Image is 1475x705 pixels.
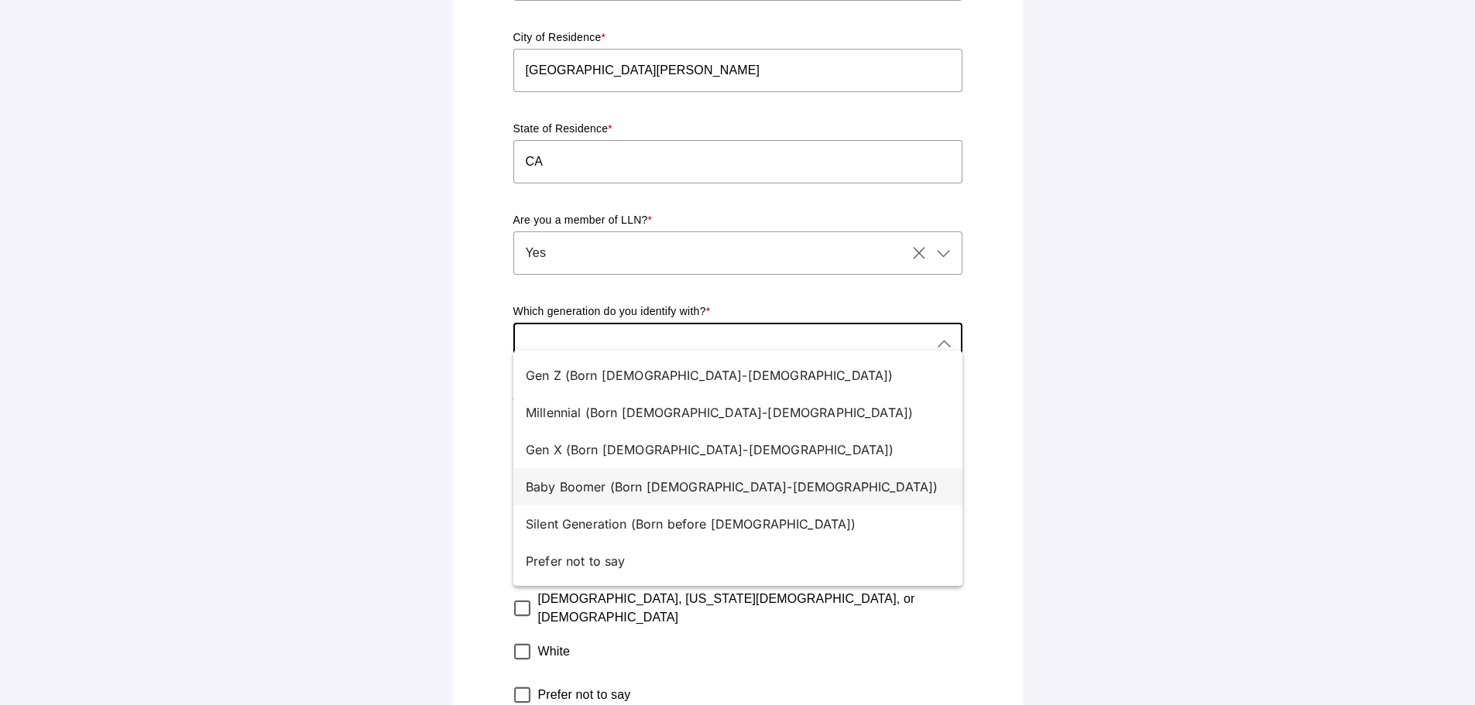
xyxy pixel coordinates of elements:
[526,515,938,533] div: Silent Generation (Born before [DEMOGRAPHIC_DATA])
[526,552,938,570] div: Prefer not to say
[538,630,571,673] label: White
[513,304,962,320] p: Which generation do you identify with?
[538,587,962,630] label: [DEMOGRAPHIC_DATA], [US_STATE][DEMOGRAPHIC_DATA], or [DEMOGRAPHIC_DATA]
[513,30,962,46] p: City of Residence
[513,213,962,228] p: Are you a member of LLN?
[910,244,928,262] i: Clear
[526,403,938,422] div: Millennial (Born [DEMOGRAPHIC_DATA]-[DEMOGRAPHIC_DATA])
[526,366,938,385] div: Gen Z (Born [DEMOGRAPHIC_DATA]-[DEMOGRAPHIC_DATA])
[526,440,938,459] div: Gen X (Born [DEMOGRAPHIC_DATA]-[DEMOGRAPHIC_DATA])
[526,477,938,496] div: Baby Boomer (Born [DEMOGRAPHIC_DATA]-[DEMOGRAPHIC_DATA])
[526,244,547,262] span: Yes
[513,121,962,137] p: State of Residence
